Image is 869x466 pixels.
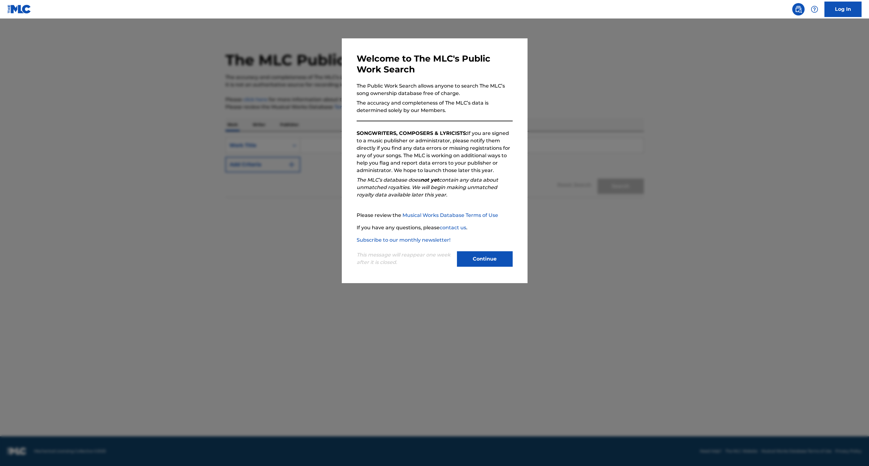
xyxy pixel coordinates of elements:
strong: SONGWRITERS, COMPOSERS & LYRICISTS: [357,130,467,136]
div: Help [808,3,821,15]
p: The Public Work Search allows anyone to search The MLC’s song ownership database free of charge. [357,82,513,97]
img: help [811,6,818,13]
a: Subscribe to our monthly newsletter! [357,237,450,243]
p: If you have any questions, please . [357,224,513,231]
a: contact us [440,225,466,231]
a: Public Search [792,3,805,15]
em: The MLC’s database does contain any data about unmatched royalties. We will begin making unmatche... [357,177,498,198]
a: Log In [824,2,862,17]
p: Please review the [357,212,513,219]
p: The accuracy and completeness of The MLC’s data is determined solely by our Members. [357,99,513,114]
img: search [795,6,802,13]
button: Continue [457,251,513,267]
p: If you are signed to a music publisher or administrator, please notify them directly if you find ... [357,130,513,174]
img: MLC Logo [7,5,31,14]
p: This message will reappear one week after it is closed. [357,251,453,266]
a: Musical Works Database Terms of Use [402,212,498,218]
h3: Welcome to The MLC's Public Work Search [357,53,513,75]
strong: not yet [420,177,439,183]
